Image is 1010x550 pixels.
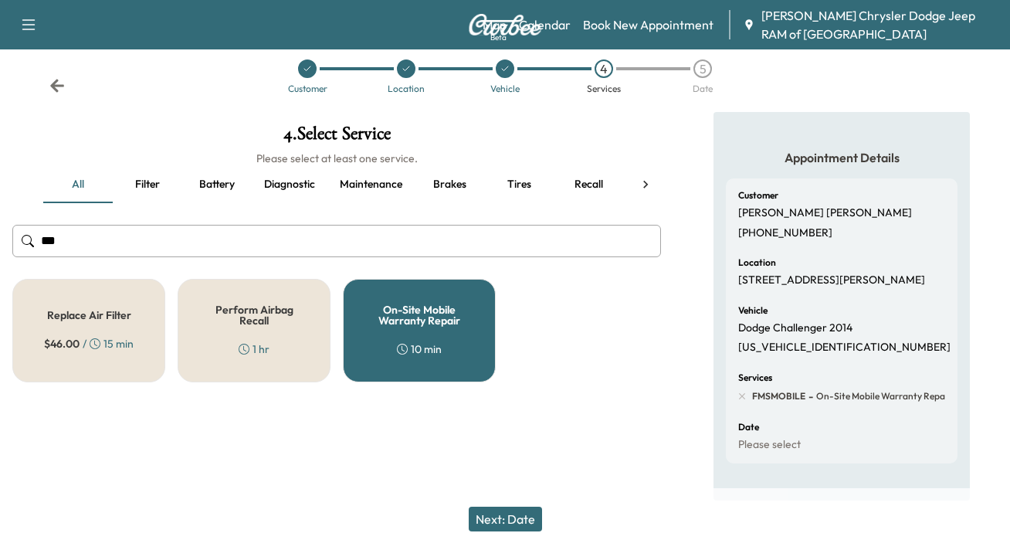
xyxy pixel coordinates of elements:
[49,78,65,93] div: Back
[415,166,484,203] button: Brakes
[327,166,415,203] button: Maintenance
[47,310,131,321] h5: Replace Air Filter
[583,15,713,34] a: Book New Appointment
[761,6,998,43] span: [PERSON_NAME] Chrysler Dodge Jeep RAM of [GEOGRAPHIC_DATA]
[368,304,470,326] h5: On-Site Mobile Warranty Repair
[805,389,813,404] span: -
[12,151,661,166] h6: Please select at least one service.
[490,32,507,43] div: Beta
[738,226,832,240] p: [PHONE_NUMBER]
[738,341,951,355] p: [US_VEHICLE_IDENTIFICATION_NUMBER]
[738,423,759,432] h6: Date
[490,84,520,93] div: Vehicle
[738,438,801,452] p: Please select
[738,306,768,315] h6: Vehicle
[43,166,630,203] div: basic tabs example
[239,341,269,357] div: 1 hr
[738,206,912,220] p: [PERSON_NAME] [PERSON_NAME]
[484,166,554,203] button: Tires
[693,59,712,78] div: 5
[252,166,327,203] button: Diagnostic
[693,84,713,93] div: Date
[44,336,134,351] div: / 15 min
[12,124,661,151] h1: 4 . Select Service
[726,149,957,166] h5: Appointment Details
[738,258,776,267] h6: Location
[397,341,442,357] div: 10 min
[113,166,182,203] button: Filter
[388,84,425,93] div: Location
[623,166,693,203] button: Repair
[288,84,327,93] div: Customer
[469,507,542,531] button: Next: Date
[554,166,623,203] button: Recall
[43,166,113,203] button: all
[813,390,951,402] span: On-Site Mobile Warranty Repair
[44,336,80,351] span: $ 46.00
[738,273,925,287] p: [STREET_ADDRESS][PERSON_NAME]
[203,304,305,326] h5: Perform Airbag Recall
[595,59,613,78] div: 4
[738,373,772,382] h6: Services
[519,15,571,34] a: Calendar
[468,14,542,36] img: Curbee Logo
[738,191,778,200] h6: Customer
[738,321,852,335] p: Dodge Challenger 2014
[182,166,252,203] button: Battery
[483,15,507,34] a: MapBeta
[752,390,805,402] span: FMSMOBILE
[587,84,621,93] div: Services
